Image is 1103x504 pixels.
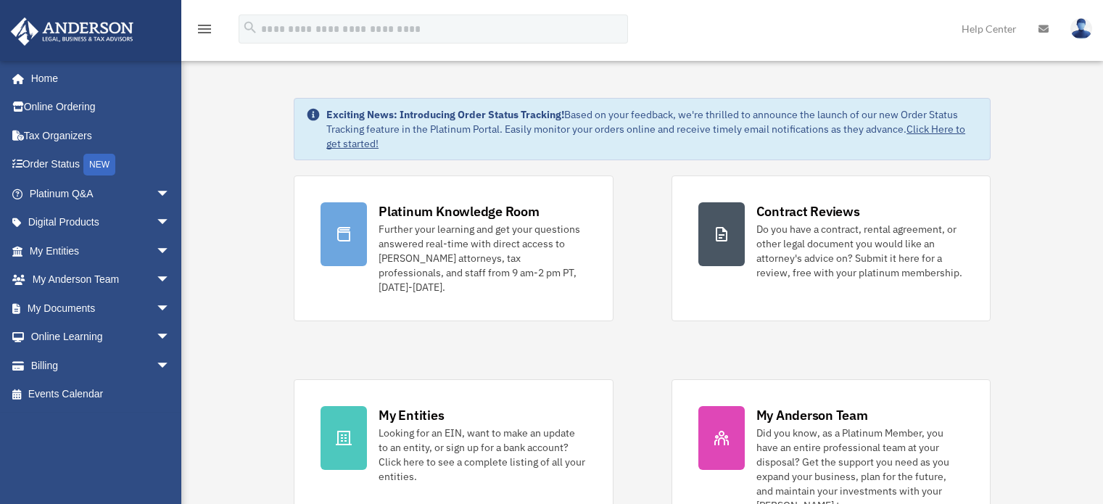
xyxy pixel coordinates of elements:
span: arrow_drop_down [156,323,185,352]
span: arrow_drop_down [156,236,185,266]
a: Order StatusNEW [10,150,192,180]
div: Based on your feedback, we're thrilled to announce the launch of our new Order Status Tracking fe... [326,107,978,151]
a: Digital Productsarrow_drop_down [10,208,192,237]
div: Platinum Knowledge Room [379,202,540,220]
a: Platinum Q&Aarrow_drop_down [10,179,192,208]
div: NEW [83,154,115,175]
a: Billingarrow_drop_down [10,351,192,380]
strong: Exciting News: Introducing Order Status Tracking! [326,108,564,121]
a: My Anderson Teamarrow_drop_down [10,265,192,294]
span: arrow_drop_down [156,208,185,238]
a: Online Learningarrow_drop_down [10,323,192,352]
a: Events Calendar [10,380,192,409]
a: Contract Reviews Do you have a contract, rental agreement, or other legal document you would like... [672,175,991,321]
a: Tax Organizers [10,121,192,150]
div: My Entities [379,406,444,424]
div: Contract Reviews [756,202,860,220]
div: My Anderson Team [756,406,868,424]
a: Online Ordering [10,93,192,122]
span: arrow_drop_down [156,294,185,323]
a: My Documentsarrow_drop_down [10,294,192,323]
div: Looking for an EIN, want to make an update to an entity, or sign up for a bank account? Click her... [379,426,586,484]
a: Click Here to get started! [326,123,965,150]
div: Do you have a contract, rental agreement, or other legal document you would like an attorney's ad... [756,222,964,280]
div: Further your learning and get your questions answered real-time with direct access to [PERSON_NAM... [379,222,586,294]
a: Platinum Knowledge Room Further your learning and get your questions answered real-time with dire... [294,175,613,321]
span: arrow_drop_down [156,179,185,209]
span: arrow_drop_down [156,351,185,381]
a: Home [10,64,185,93]
a: menu [196,25,213,38]
img: User Pic [1070,18,1092,39]
img: Anderson Advisors Platinum Portal [7,17,138,46]
i: menu [196,20,213,38]
i: search [242,20,258,36]
a: My Entitiesarrow_drop_down [10,236,192,265]
span: arrow_drop_down [156,265,185,295]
